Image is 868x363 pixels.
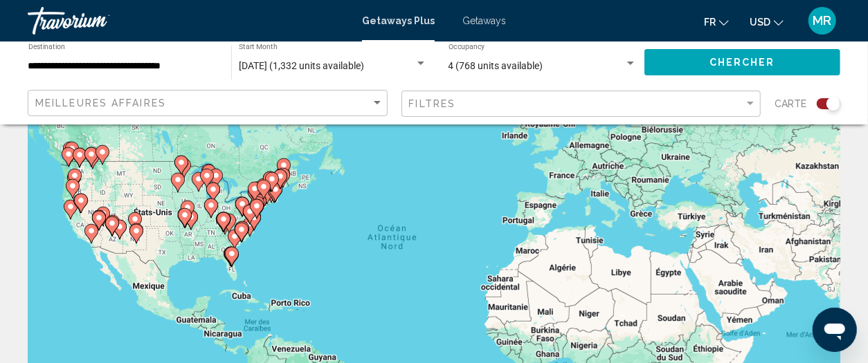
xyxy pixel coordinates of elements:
span: fr [704,17,716,28]
button: User Menu [804,6,840,35]
span: Chercher [709,57,775,68]
span: Carte [775,94,806,113]
iframe: Bouton de lancement de la fenêtre de messagerie [813,308,857,352]
button: Filter [401,90,761,118]
button: Chercher [644,49,841,75]
a: Getaways [462,15,506,26]
span: 4 (768 units available) [449,60,543,71]
button: Change language [704,12,729,32]
button: Change currency [750,12,784,32]
span: Meilleures affaires [35,97,166,109]
span: [DATE] (1,332 units available) [239,60,364,71]
span: Filtres [409,98,456,109]
a: Getaways Plus [362,15,435,26]
mat-select: Sort by [35,97,383,109]
a: Travorium [28,7,348,35]
span: USD [750,17,770,28]
span: MR [813,14,832,28]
